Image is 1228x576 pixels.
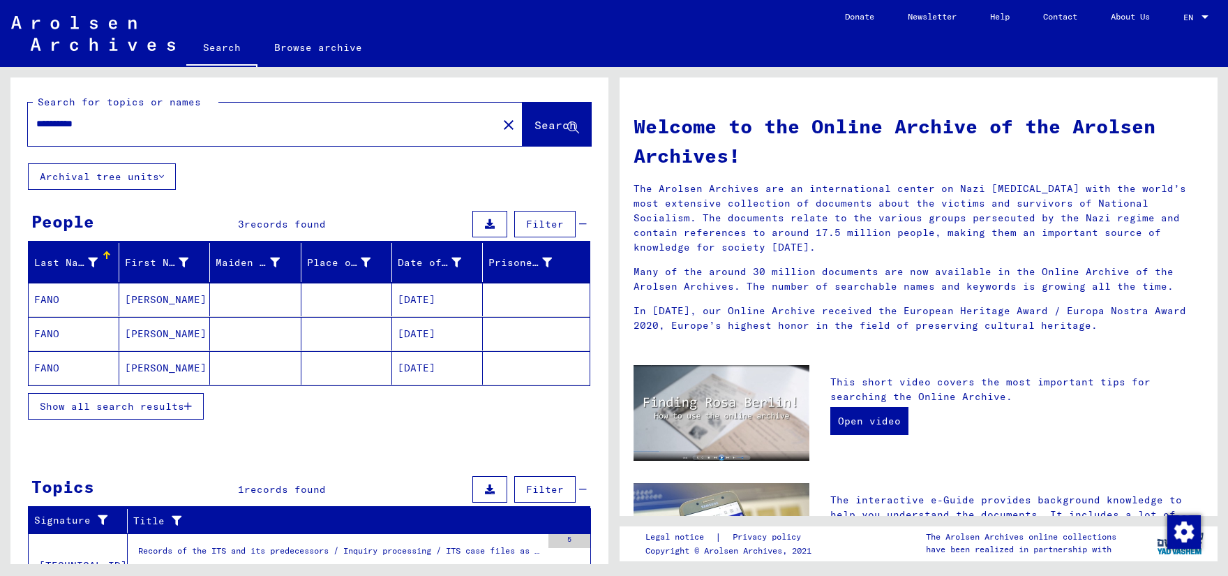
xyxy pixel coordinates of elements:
a: Search [186,31,257,67]
span: 3 [238,218,244,230]
img: video.jpg [634,365,809,461]
div: Signature [34,513,110,528]
button: Search [523,103,591,146]
div: Records of the ITS and its predecessors / Inquiry processing / ITS case files as of 1947 / Reposi... [138,545,541,564]
p: Copyright © Arolsen Archives, 2021 [645,545,818,557]
div: Maiden Name [216,256,279,270]
span: records found [244,218,326,230]
div: | [645,530,818,545]
div: Maiden Name [216,251,300,274]
mat-header-cell: Prisoner # [483,243,590,282]
span: 1 [238,483,244,496]
span: Filter [526,483,564,496]
span: Show all search results [40,400,184,413]
p: This short video covers the most important tips for searching the Online Archive. [830,375,1204,404]
div: Prisoner # [488,251,573,274]
div: People [31,209,94,234]
span: records found [244,483,326,496]
button: Filter [514,211,576,237]
a: Open video [830,407,908,435]
mat-header-cell: Last Name [29,243,119,282]
div: Last Name [34,256,98,270]
div: Place of Birth [307,251,391,274]
button: Filter [514,476,576,503]
div: Prisoner # [488,256,552,270]
p: Many of the around 30 million documents are now available in the Online Archive of the Arolsen Ar... [634,265,1204,294]
div: First Name [125,256,188,270]
mat-header-cell: Date of Birth [392,243,483,282]
button: Clear [495,110,523,138]
div: Change consent [1167,515,1200,548]
a: Privacy policy [721,530,818,545]
mat-header-cell: Maiden Name [210,243,301,282]
mat-header-cell: Place of Birth [301,243,392,282]
mat-cell: [DATE] [392,317,483,350]
mat-cell: [PERSON_NAME] [119,283,210,316]
div: Date of Birth [398,251,482,274]
span: Filter [526,218,564,230]
mat-icon: close [500,117,517,133]
button: Archival tree units [28,163,176,190]
div: Last Name [34,251,119,274]
mat-header-cell: First Name [119,243,210,282]
mat-cell: [DATE] [392,351,483,385]
mat-cell: [PERSON_NAME] [119,351,210,385]
p: have been realized in partnership with [926,543,1116,556]
p: The Arolsen Archives are an international center on Nazi [MEDICAL_DATA] with the world’s most ext... [634,182,1204,255]
mat-cell: [DATE] [392,283,483,316]
div: Place of Birth [307,256,370,270]
div: Title [133,510,574,532]
mat-cell: [PERSON_NAME] [119,317,210,350]
mat-cell: FANO [29,351,119,385]
mat-cell: FANO [29,317,119,350]
div: 5 [548,534,590,548]
div: Topics [31,474,94,499]
img: Change consent [1167,515,1201,549]
mat-label: Search for topics or names [38,96,201,108]
span: EN [1183,13,1199,22]
div: Title [133,514,556,529]
div: First Name [125,251,209,274]
a: Legal notice [645,530,715,545]
h1: Welcome to the Online Archive of the Arolsen Archives! [634,112,1204,170]
img: Arolsen_neg.svg [11,16,175,51]
span: Search [534,118,576,132]
p: In [DATE], our Online Archive received the European Heritage Award / Europa Nostra Award 2020, Eu... [634,304,1204,333]
p: The Arolsen Archives online collections [926,531,1116,543]
div: Signature [34,510,127,532]
a: Browse archive [257,31,379,64]
button: Show all search results [28,393,204,420]
mat-cell: FANO [29,283,119,316]
img: yv_logo.png [1154,526,1206,561]
p: The interactive e-Guide provides background knowledge to help you understand the documents. It in... [830,493,1204,552]
div: Date of Birth [398,256,461,270]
